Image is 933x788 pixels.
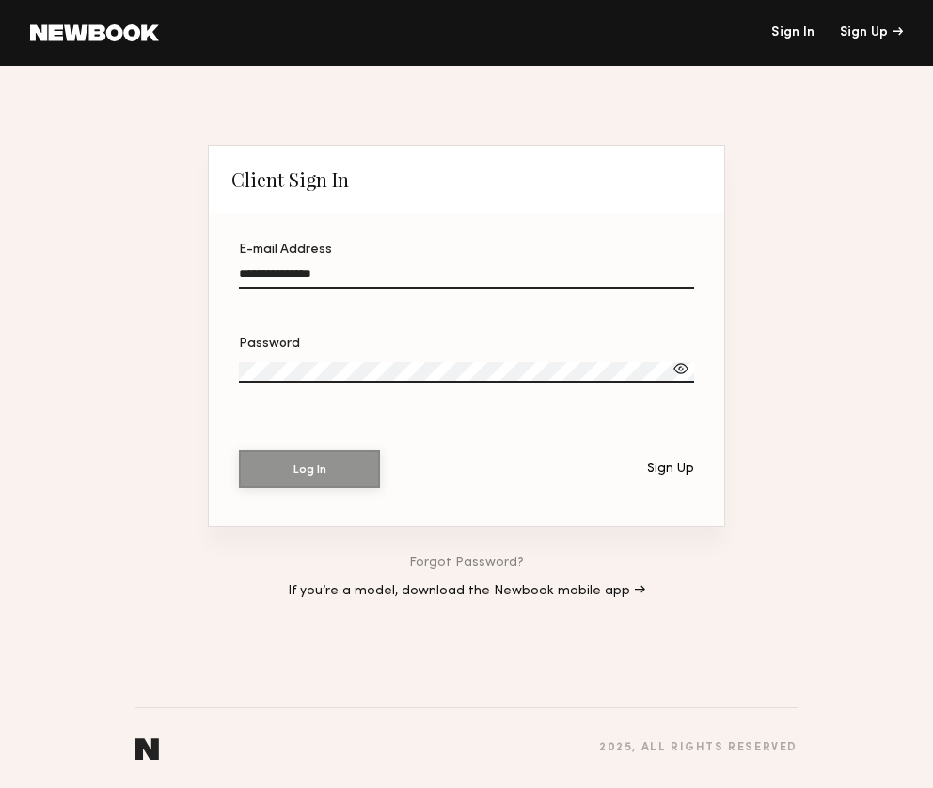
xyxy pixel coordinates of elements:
div: E-mail Address [239,244,694,257]
input: E-mail Address [239,267,694,289]
a: Forgot Password? [409,557,524,570]
input: Password [239,362,694,383]
a: If you’re a model, download the Newbook mobile app → [288,585,645,598]
a: Sign In [771,26,814,39]
div: Client Sign In [231,168,349,191]
div: 2025 , all rights reserved [599,742,798,754]
div: Sign Up [647,463,694,476]
div: Sign Up [840,26,903,39]
div: Password [239,338,694,351]
button: Log In [239,450,380,488]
